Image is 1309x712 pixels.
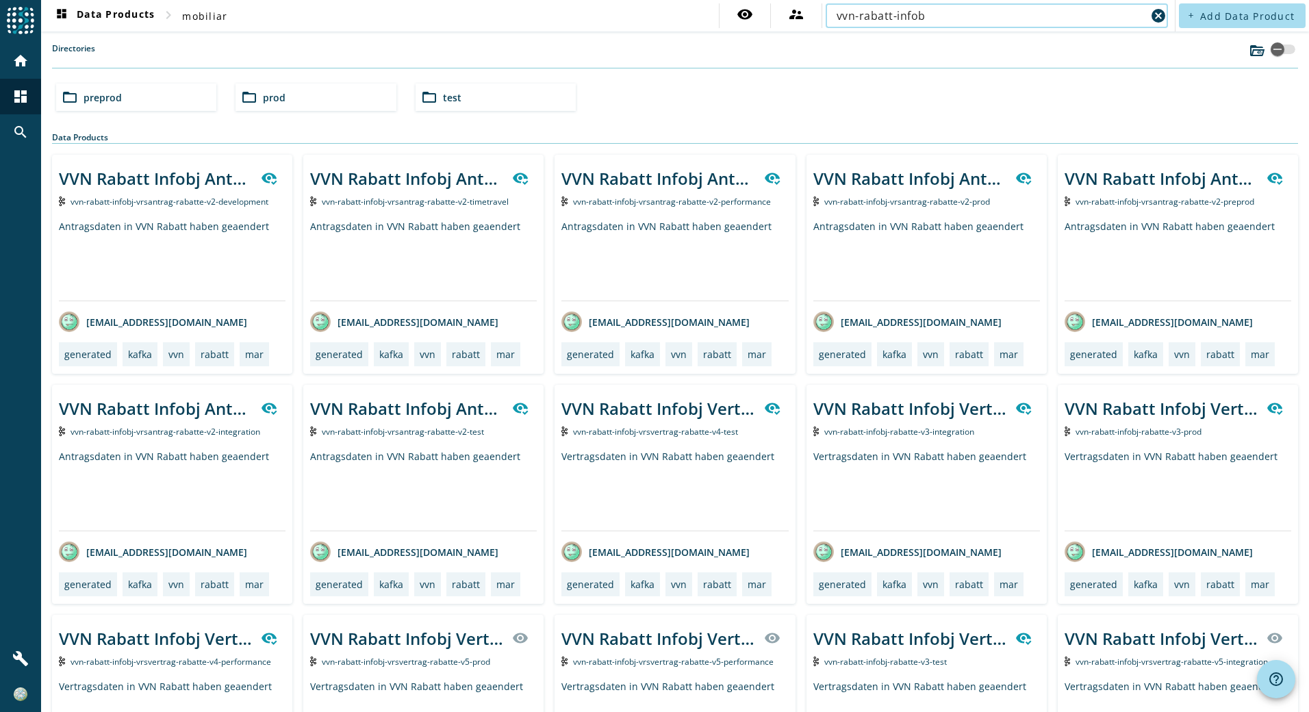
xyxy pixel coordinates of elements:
span: Kafka Topic: vvn-rabatt-infobj-vrsantrag-rabatte-v2-preprod [1076,196,1254,207]
div: vvn [671,578,687,591]
label: Directories [52,42,95,68]
img: avatar [59,311,79,332]
div: kafka [379,578,403,591]
div: vvn [420,578,435,591]
div: mar [245,578,264,591]
div: VVN Rabatt Infobj Vertrag gespeichert [59,627,253,650]
div: mar [748,578,766,591]
img: Kafka Topic: vvn-rabatt-infobj-vrsantrag-rabatte-v2-test [310,427,316,436]
div: [EMAIL_ADDRESS][DOMAIN_NAME] [310,542,498,562]
mat-icon: dashboard [12,88,29,105]
span: Kafka Topic: vvn-rabatt-infobj-rabatte-v3-test [824,656,947,667]
span: Kafka Topic: vvn-rabatt-infobj-vrsantrag-rabatte-v2-development [71,196,268,207]
img: Kafka Topic: vvn-rabatt-infobj-vrsantrag-rabatte-v2-integration [59,427,65,436]
img: Kafka Topic: vvn-rabatt-infobj-rabatte-v3-integration [813,427,819,436]
span: Kafka Topic: vvn-rabatt-infobj-vrsvertrag-rabatte-v4-performance [71,656,271,667]
div: kafka [882,578,906,591]
div: vvn [168,578,184,591]
div: VVN Rabatt Infobj Vertrag gespeichert [561,397,755,420]
mat-icon: home [12,53,29,69]
img: Kafka Topic: vvn-rabatt-infobj-vrsantrag-rabatte-v2-timetravel [310,196,316,206]
span: Kafka Topic: vvn-rabatt-infobj-vrsvertrag-rabatte-v5-performance [573,656,774,667]
div: rabatt [452,348,480,361]
div: [EMAIL_ADDRESS][DOMAIN_NAME] [59,311,247,332]
div: VVN Rabatt Infobj Antrag gespeichert [813,167,1007,190]
div: vvn [671,348,687,361]
div: [EMAIL_ADDRESS][DOMAIN_NAME] [561,542,750,562]
div: VVN Rabatt Infobj Antrag gespeichert [59,397,253,420]
div: VVN Rabatt Infobj Antrag gespeichert [1065,167,1258,190]
div: VVN Rabatt Infobj Antrag gespeichert [561,167,755,190]
div: vvn [923,348,939,361]
mat-icon: search [12,124,29,140]
div: mar [1251,578,1269,591]
div: generated [316,578,363,591]
div: VVN Rabatt Infobj Vertrag gespeichert [561,627,755,650]
input: Search (% or * for wildcards) [837,8,1146,24]
mat-icon: dashboard [53,8,70,24]
img: avatar [59,542,79,562]
img: Kafka Topic: vvn-rabatt-infobj-vrsvertrag-rabatte-v5-prod [310,657,316,666]
img: avatar [1065,311,1085,332]
span: Kafka Topic: vvn-rabatt-infobj-vrsvertrag-rabatte-v5-integration [1076,656,1268,667]
button: mobiliar [177,3,233,28]
img: Kafka Topic: vvn-rabatt-infobj-vrsvertrag-rabatte-v5-performance [561,657,568,666]
img: Kafka Topic: vvn-rabatt-infobj-rabatte-v3-test [813,657,819,666]
span: Kafka Topic: vvn-rabatt-infobj-rabatte-v3-prod [1076,426,1202,437]
img: Kafka Topic: vvn-rabatt-infobj-vrsvertrag-rabatte-v4-test [561,427,568,436]
div: VVN Rabatt Infobj Vertrag gespeichert [813,397,1007,420]
button: Add Data Product [1179,3,1306,28]
span: mobiliar [182,10,227,23]
div: [EMAIL_ADDRESS][DOMAIN_NAME] [1065,542,1253,562]
div: generated [64,578,112,591]
div: VVN Rabatt Infobj Vertrag gespeichert [813,627,1007,650]
div: mar [748,348,766,361]
div: kafka [128,578,152,591]
mat-icon: folder_open [241,89,257,105]
img: Kafka Topic: vvn-rabatt-infobj-vrsantrag-rabatte-v2-preprod [1065,196,1071,206]
div: [EMAIL_ADDRESS][DOMAIN_NAME] [1065,311,1253,332]
div: VVN Rabatt Infobj Antrag gespeichert [59,167,253,190]
div: generated [819,578,866,591]
div: VVN Rabatt Infobj Vertrag gespeichert [1065,627,1258,650]
span: Kafka Topic: vvn-rabatt-infobj-vrsvertrag-rabatte-v4-test [573,426,738,437]
div: kafka [631,578,654,591]
span: Kafka Topic: vvn-rabatt-infobj-vrsantrag-rabatte-v2-timetravel [322,196,509,207]
div: rabatt [703,348,731,361]
div: generated [567,348,614,361]
div: generated [1070,578,1117,591]
span: Data Products [53,8,155,24]
img: avatar [561,311,582,332]
div: Antragsdaten in VVN Rabatt haben geaendert [1065,220,1291,301]
img: avatar [1065,542,1085,562]
div: vvn [420,348,435,361]
div: Antragsdaten in VVN Rabatt haben geaendert [561,220,788,301]
div: kafka [1134,348,1158,361]
div: [EMAIL_ADDRESS][DOMAIN_NAME] [561,311,750,332]
mat-icon: visibility [512,630,529,646]
mat-icon: visibility [1267,630,1283,646]
mat-icon: cancel [1150,8,1167,24]
img: Kafka Topic: vvn-rabatt-infobj-vrsvertrag-rabatte-v5-integration [1065,657,1071,666]
div: Antragsdaten in VVN Rabatt haben geaendert [59,220,285,301]
div: rabatt [1206,348,1234,361]
img: e4649f91bb11345da3315c034925bb90 [14,687,27,701]
div: Antragsdaten in VVN Rabatt haben geaendert [59,450,285,531]
span: Kafka Topic: vvn-rabatt-infobj-vrsantrag-rabatte-v2-test [322,426,484,437]
mat-icon: supervisor_account [788,6,804,23]
div: kafka [631,348,654,361]
div: mar [1000,578,1018,591]
span: Kafka Topic: vvn-rabatt-infobj-vrsantrag-rabatte-v2-prod [824,196,990,207]
div: rabatt [955,578,983,591]
mat-icon: folder_open [421,89,437,105]
img: avatar [813,542,834,562]
div: mar [245,348,264,361]
div: vvn [1174,578,1190,591]
button: Clear [1149,6,1168,25]
mat-icon: chevron_right [160,7,177,23]
div: generated [819,348,866,361]
div: Antragsdaten in VVN Rabatt haben geaendert [310,220,537,301]
div: rabatt [1206,578,1234,591]
span: Kafka Topic: vvn-rabatt-infobj-vrsvertrag-rabatte-v5-prod [322,656,490,667]
div: Antragsdaten in VVN Rabatt haben geaendert [310,450,537,531]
